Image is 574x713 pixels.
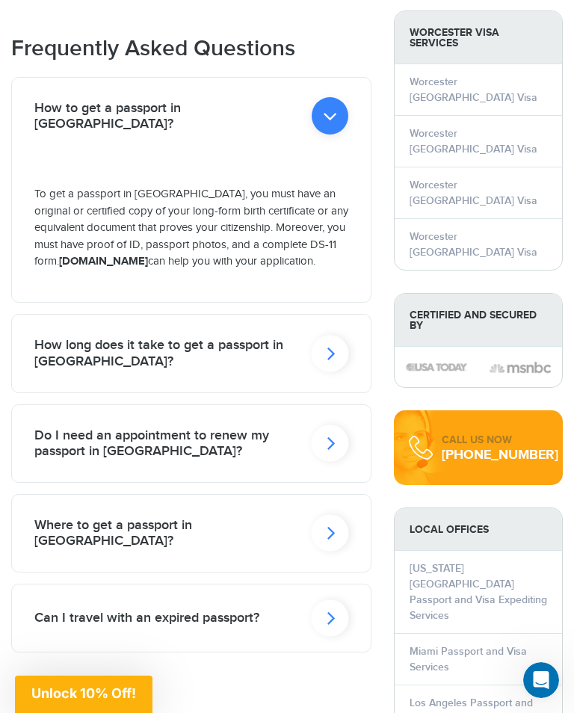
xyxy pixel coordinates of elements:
[410,562,547,622] a: [US_STATE][GEOGRAPHIC_DATA] Passport and Visa Expediting Services
[395,508,562,551] strong: LOCAL OFFICES
[15,676,152,713] div: Unlock 10% Off!
[406,363,467,371] img: image description
[410,645,527,673] a: Miami Passport and Visa Services
[34,517,312,549] h2: Where to get a passport in [GEOGRAPHIC_DATA]?
[442,447,558,463] a: [PHONE_NUMBER]
[34,610,259,626] h2: Can I travel with an expired passport?
[34,337,312,369] h2: How long does it take to get a passport in [GEOGRAPHIC_DATA]?
[34,186,348,271] p: To get a passport in [GEOGRAPHIC_DATA], you must have an original or certified copy of your long-...
[442,433,558,448] div: CALL US NOW
[34,428,312,460] h2: Do I need an appointment to renew my passport in [GEOGRAPHIC_DATA]?
[11,35,371,62] h2: Frequently Asked Questions
[410,75,537,104] a: Worcester [GEOGRAPHIC_DATA] Visa
[410,179,537,207] a: Worcester [GEOGRAPHIC_DATA] Visa
[59,254,148,268] strong: [DOMAIN_NAME]
[410,127,537,155] a: Worcester [GEOGRAPHIC_DATA] Visa
[395,294,562,347] strong: Certified and Secured by
[490,360,551,374] img: image description
[410,230,537,259] a: Worcester [GEOGRAPHIC_DATA] Visa
[31,685,136,701] span: Unlock 10% Off!
[34,100,312,132] h2: How to get a passport in [GEOGRAPHIC_DATA]?
[395,11,562,64] strong: Worcester Visa Services
[523,662,559,698] iframe: Intercom live chat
